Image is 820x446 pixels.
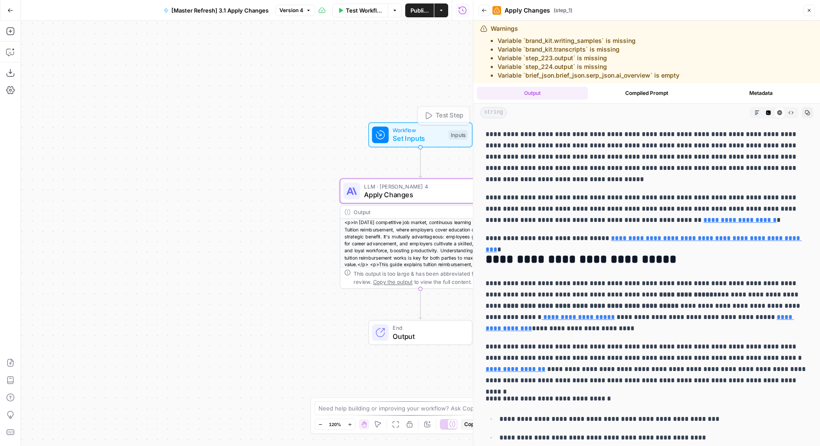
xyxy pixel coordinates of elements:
[346,6,383,15] span: Test Workflow
[554,7,572,14] span: ( step_1 )
[419,147,422,178] g: Edge from start to step_1
[364,182,473,190] span: LLM · [PERSON_NAME] 4
[354,208,472,216] div: Output
[329,421,341,428] span: 120%
[498,45,679,54] li: Variable `brand_kit.transcripts` is missing
[340,179,501,289] div: LLM · [PERSON_NAME] 4Apply ChangesOutput<p>In [DATE] competitive job market, continuous learning ...
[364,189,473,200] span: Apply Changes
[373,279,413,285] span: Copy the output
[461,419,481,430] button: Copy
[158,3,274,17] button: [Master Refresh] 3.1 Apply Changes
[354,270,496,286] div: This output is too large & has been abbreviated for review. to view the full content.
[498,62,679,71] li: Variable `step_224.output` is missing
[279,7,303,14] span: Version 4
[340,122,501,147] div: WorkflowSet InputsInputsTest Step
[498,71,679,80] li: Variable `brief_json.brief_json.serp_json.ai_overview` is empty
[276,5,315,16] button: Version 4
[449,130,468,140] div: Inputs
[477,87,588,100] button: Output
[393,126,444,134] span: Workflow
[705,87,817,100] button: Metadata
[332,3,388,17] button: Test Workflow
[340,219,501,318] div: <p>In [DATE] competitive job market, continuous learning is vital. Tuition reimbursement, where e...
[464,420,477,428] span: Copy
[591,87,702,100] button: Compiled Prompt
[419,288,422,319] g: Edge from step_1 to end
[393,133,444,144] span: Set Inputs
[491,24,679,80] div: Warnings
[393,324,463,332] span: End
[498,54,679,62] li: Variable `step_223.output` is missing
[405,3,434,17] button: Publish
[171,6,269,15] span: [Master Refresh] 3.1 Apply Changes
[505,6,550,15] span: Apply Changes
[498,36,679,45] li: Variable `brand_kit.writing_samples` is missing
[410,6,429,15] span: Publish
[393,331,463,342] span: Output
[340,320,501,345] div: EndOutput
[480,107,507,118] span: string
